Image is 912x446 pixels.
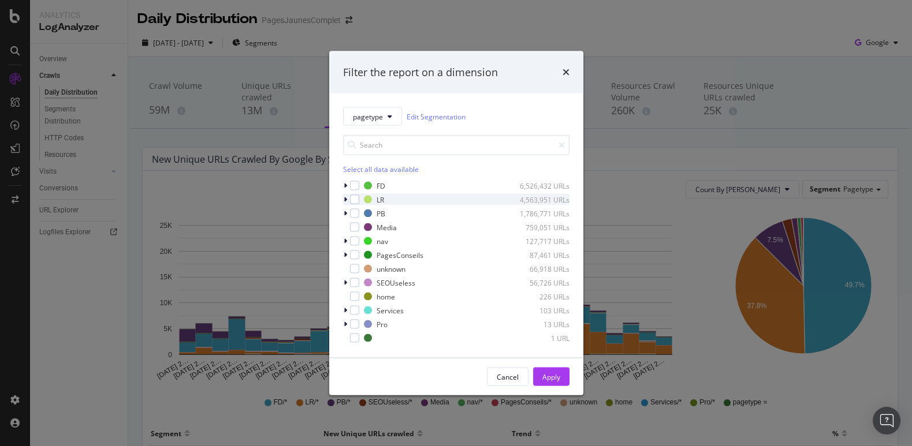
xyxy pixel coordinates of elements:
[513,291,569,301] div: 226 URLs
[343,65,498,80] div: Filter the report on a dimension
[377,194,384,204] div: LR
[377,236,388,246] div: nav
[377,250,423,260] div: PagesConseils
[563,65,569,80] div: times
[513,278,569,287] div: 56,726 URLs
[513,236,569,246] div: 127,717 URLs
[377,278,415,287] div: SEOUseless
[377,319,388,329] div: Pro
[377,264,405,273] div: unknown
[513,264,569,273] div: 66,918 URLs
[873,407,900,434] div: Open Intercom Messenger
[513,208,569,218] div: 1,786,771 URLs
[343,164,569,174] div: Select all data available
[377,208,385,218] div: PB
[407,110,466,122] a: Edit Segmentation
[377,181,385,190] div: FD
[377,291,395,301] div: home
[487,368,528,386] button: Cancel
[343,107,402,126] button: pagetype
[377,222,397,232] div: Media
[353,111,383,121] span: pagetype
[377,305,404,315] div: Services
[513,194,569,204] div: 4,563,951 URLs
[542,372,560,381] div: Apply
[513,305,569,315] div: 103 URLs
[513,222,569,232] div: 759,051 URLs
[497,372,519,381] div: Cancel
[513,333,569,343] div: 1 URL
[329,51,583,395] div: modal
[533,368,569,386] button: Apply
[343,135,569,155] input: Search
[513,181,569,190] div: 6,526,432 URLs
[513,250,569,260] div: 87,461 URLs
[513,319,569,329] div: 13 URLs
